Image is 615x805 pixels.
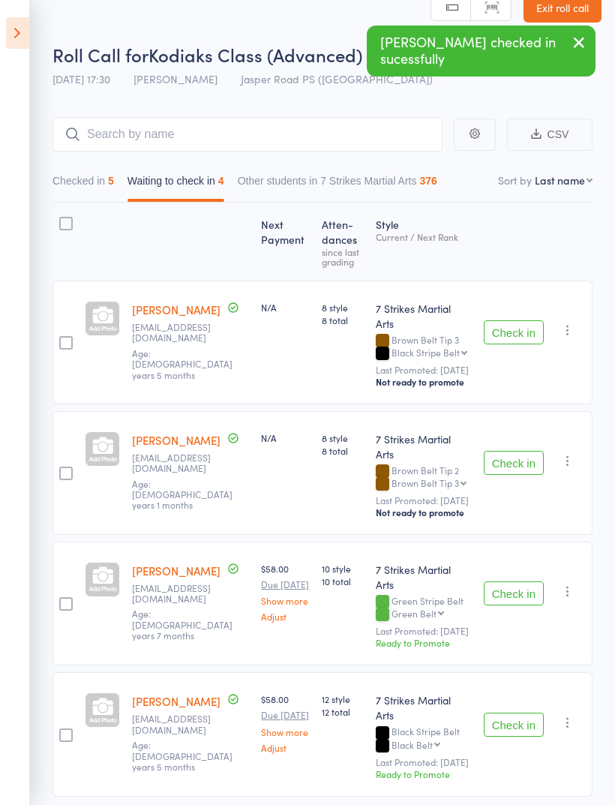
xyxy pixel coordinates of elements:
[484,713,544,737] button: Check in
[370,209,478,274] div: Style
[127,167,224,202] button: Waiting to check in4
[376,726,472,752] div: Black Stripe Belt
[376,757,472,767] small: Last Promoted: [DATE]
[132,432,220,448] a: [PERSON_NAME]
[376,692,472,722] div: 7 Strikes Martial Arts
[367,26,595,77] div: [PERSON_NAME] checked in sucessfully
[132,347,232,381] span: Age: [DEMOGRAPHIC_DATA] years 5 months
[52,42,148,67] span: Roll Call for
[261,710,309,720] small: Due [DATE]
[261,431,309,444] div: N/A
[484,581,544,605] button: Check in
[376,626,472,636] small: Last Promoted: [DATE]
[133,71,217,86] span: [PERSON_NAME]
[376,301,472,331] div: 7 Strikes Martial Arts
[376,335,472,360] div: Brown Belt Tip 3
[148,42,362,67] span: Kodiaks Class (Advanced)
[322,562,364,575] span: 10 style
[261,692,309,752] div: $58.00
[322,301,364,314] span: 8 style
[52,71,110,86] span: [DATE] 17:30
[376,495,472,506] small: Last Promoted: [DATE]
[484,320,544,344] button: Check in
[376,636,472,649] div: Ready to Promote
[376,465,472,491] div: Brown Belt Tip 2
[255,209,315,274] div: Next Payment
[376,365,472,375] small: Last Promoted: [DATE]
[261,301,309,314] div: N/A
[132,693,220,709] a: [PERSON_NAME]
[218,175,224,187] div: 4
[322,444,364,457] span: 8 total
[391,478,459,488] div: Brown Belt Tip 3
[261,743,309,752] a: Adjust
[535,173,585,188] div: Last name
[52,167,114,202] button: Checked in5
[391,347,460,357] div: Black Stripe Belt
[241,71,433,86] span: Jasper Road PS ([GEOGRAPHIC_DATA])
[132,738,232,773] span: Age: [DEMOGRAPHIC_DATA] years 5 months
[376,767,472,780] div: Ready to Promote
[132,583,229,605] small: Assad.saboor@gmail.com
[391,608,436,618] div: Green Belt
[391,740,433,749] div: Black Belt
[322,575,364,587] span: 10 total
[261,727,309,737] a: Show more
[132,713,229,735] small: bilal.qamar86@gmail.com
[132,563,220,578] a: [PERSON_NAME]
[132,452,229,474] small: shilpadewan13@gmail.com
[261,611,309,621] a: Adjust
[261,579,309,590] small: Due [DATE]
[322,692,364,705] span: 12 style
[420,175,437,187] div: 376
[376,506,472,518] div: Not ready to promote
[322,431,364,444] span: 8 style
[507,119,592,151] button: CSV
[132,607,232,641] span: Age: [DEMOGRAPHIC_DATA] years 7 months
[498,173,532,188] label: Sort by
[238,167,437,202] button: Other students in 7 Strikes Martial Arts376
[322,705,364,718] span: 12 total
[108,175,114,187] div: 5
[484,451,544,475] button: Check in
[132,322,229,344] small: shilpadewan13@gmail.com
[322,247,364,266] div: since last grading
[376,596,472,621] div: Green Stripe Belt
[52,117,442,152] input: Search by name
[376,562,472,592] div: 7 Strikes Martial Arts
[316,209,370,274] div: Atten­dances
[132,477,232,512] span: Age: [DEMOGRAPHIC_DATA] years 1 months
[376,431,472,461] div: 7 Strikes Martial Arts
[322,314,364,326] span: 8 total
[261,596,309,605] a: Show more
[132,302,220,317] a: [PERSON_NAME]
[376,232,472,242] div: Current / Next Rank
[376,376,472,388] div: Not ready to promote
[261,562,309,621] div: $58.00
